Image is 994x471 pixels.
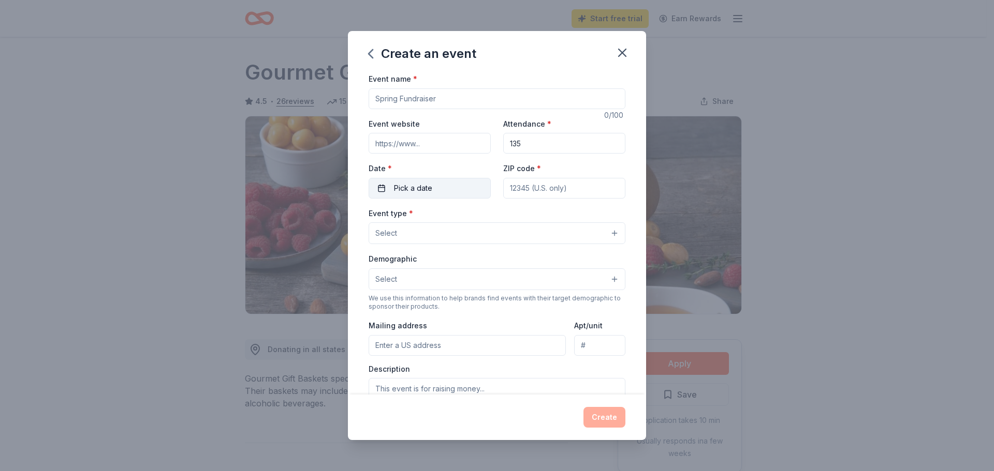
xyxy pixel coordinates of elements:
label: Mailing address [369,321,427,331]
label: Attendance [503,119,551,129]
input: 20 [503,133,625,154]
label: Event name [369,74,417,84]
label: Event type [369,208,413,219]
span: Select [375,227,397,239]
div: Create an event [369,45,476,62]
button: Select [369,222,625,244]
span: Select [375,273,397,285]
input: Spring Fundraiser [369,88,625,109]
div: We use this information to help brands find events with their target demographic to sponsor their... [369,294,625,311]
input: https://www... [369,133,491,154]
label: Event website [369,119,420,129]
span: Pick a date [394,182,432,194]
input: # [574,335,625,356]
label: Apt/unit [574,321,603,331]
label: Demographic [369,254,417,264]
label: Date [369,163,491,174]
div: 0 /100 [604,109,625,121]
label: ZIP code [503,163,541,174]
button: Pick a date [369,178,491,199]
label: Description [369,364,410,374]
button: Select [369,268,625,290]
input: 12345 (U.S. only) [503,178,625,199]
input: Enter a US address [369,335,566,356]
